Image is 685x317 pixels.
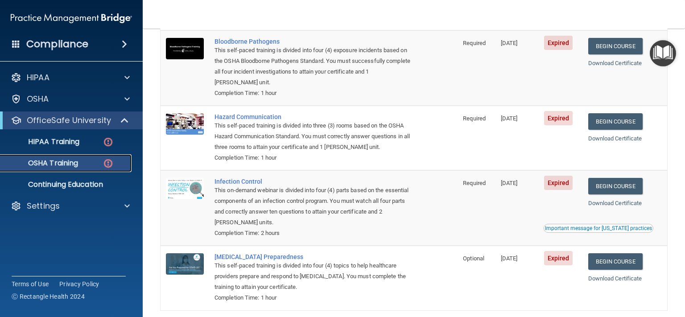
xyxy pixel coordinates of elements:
[501,115,518,122] span: [DATE]
[544,36,573,50] span: Expired
[463,115,486,122] span: Required
[27,201,60,211] p: Settings
[59,280,99,288] a: Privacy Policy
[588,135,642,142] a: Download Certificate
[12,292,85,301] span: Ⓒ Rectangle Health 2024
[650,40,676,66] button: Open Resource Center
[588,178,643,194] a: Begin Course
[27,94,49,104] p: OSHA
[6,159,78,168] p: OSHA Training
[545,226,652,231] div: Important message for [US_STATE] practices
[588,200,642,206] a: Download Certificate
[588,253,643,270] a: Begin Course
[463,180,486,186] span: Required
[11,9,132,27] img: PMB logo
[215,88,413,99] div: Completion Time: 1 hour
[215,260,413,292] div: This self-paced training is divided into four (4) topics to help healthcare providers prepare and...
[103,136,114,148] img: danger-circle.6113f641.png
[544,176,573,190] span: Expired
[11,72,130,83] a: HIPAA
[544,224,653,233] button: Read this if you are a dental practitioner in the state of CA
[463,40,486,46] span: Required
[544,111,573,125] span: Expired
[11,115,129,126] a: OfficeSafe University
[26,38,88,50] h4: Compliance
[11,201,130,211] a: Settings
[215,38,413,45] a: Bloodborne Pathogens
[215,120,413,152] div: This self-paced training is divided into three (3) rooms based on the OSHA Hazard Communication S...
[215,113,413,120] a: Hazard Communication
[27,115,111,126] p: OfficeSafe University
[215,152,413,163] div: Completion Time: 1 hour
[215,45,413,88] div: This self-paced training is divided into four (4) exposure incidents based on the OSHA Bloodborne...
[12,280,49,288] a: Terms of Use
[544,251,573,265] span: Expired
[588,60,642,66] a: Download Certificate
[215,292,413,303] div: Completion Time: 1 hour
[27,72,50,83] p: HIPAA
[501,180,518,186] span: [DATE]
[6,180,128,189] p: Continuing Education
[501,40,518,46] span: [DATE]
[215,253,413,260] a: [MEDICAL_DATA] Preparedness
[588,113,643,130] a: Begin Course
[215,178,413,185] a: Infection Control
[215,228,413,239] div: Completion Time: 2 hours
[215,185,413,228] div: This on-demand webinar is divided into four (4) parts based on the essential components of an inf...
[11,94,130,104] a: OSHA
[501,255,518,262] span: [DATE]
[6,137,79,146] p: HIPAA Training
[588,275,642,282] a: Download Certificate
[588,38,643,54] a: Begin Course
[463,255,484,262] span: Optional
[103,158,114,169] img: danger-circle.6113f641.png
